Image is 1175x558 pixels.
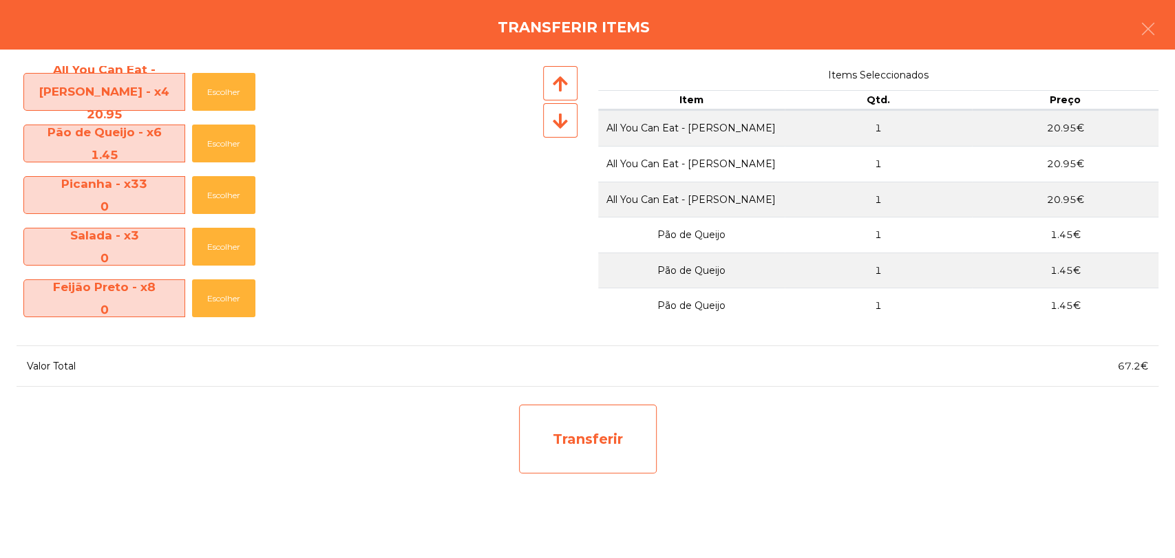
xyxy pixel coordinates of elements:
button: Escolher [192,228,255,266]
td: 1 [785,217,972,253]
td: 20.95€ [972,146,1159,182]
th: Item [598,90,785,111]
span: Feijão Preto - x8 [24,276,184,321]
td: Pão de Queijo [598,288,785,323]
td: All You Can Eat - [PERSON_NAME] [598,146,785,182]
td: 1.45€ [972,217,1159,253]
div: 20.95 [24,103,184,125]
span: All You Can Eat - [PERSON_NAME] - x4 [24,58,184,125]
button: Escolher [192,125,255,162]
td: 1.45€ [972,288,1159,323]
button: Escolher [192,73,255,111]
button: Escolher [192,279,255,317]
span: Picanha - x33 [24,173,184,217]
td: Pão de Queijo [598,253,785,288]
td: 1 [785,253,972,288]
td: 1 [785,110,972,146]
div: 1.45 [24,144,184,166]
span: Items Seleccionados [598,66,1159,85]
td: All You Can Eat - [PERSON_NAME] [598,182,785,217]
td: 1 [785,288,972,323]
div: 0 [24,195,184,217]
h4: Transferir items [498,17,650,38]
div: 0 [24,247,184,269]
div: Transferir [519,405,657,473]
span: Valor Total [27,360,76,372]
span: Salada - x3 [24,224,184,269]
div: 0 [24,299,184,321]
span: 67.2€ [1118,360,1148,372]
span: Pão de Queijo - x6 [24,121,184,166]
th: Qtd. [785,90,972,111]
th: Preço [972,90,1159,111]
td: All You Can Eat - [PERSON_NAME] [598,110,785,146]
td: 1 [785,182,972,217]
td: 20.95€ [972,110,1159,146]
button: Escolher [192,176,255,214]
td: 20.95€ [972,182,1159,217]
td: Pão de Queijo [598,217,785,253]
td: 1 [785,146,972,182]
td: 1.45€ [972,253,1159,288]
